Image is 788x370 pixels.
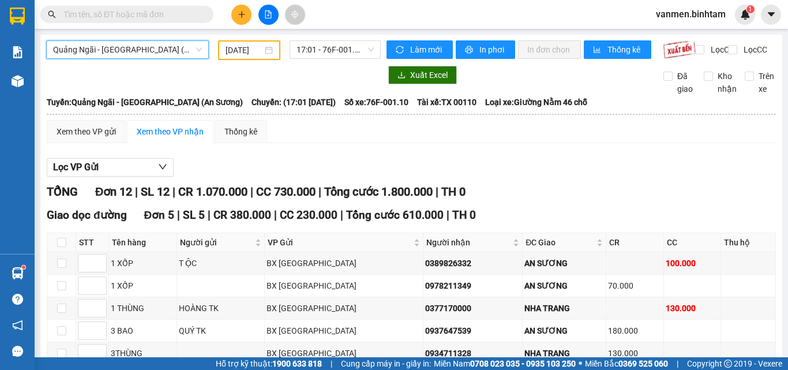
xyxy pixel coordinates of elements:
[272,359,322,368] strong: 1900 633 818
[252,96,336,109] span: Chuyến: (17:01 [DATE])
[340,208,343,222] span: |
[341,357,431,370] span: Cung cấp máy in - giấy in:
[208,208,211,222] span: |
[524,324,604,337] div: AN SƯƠNG
[585,357,668,370] span: Miền Bắc
[179,302,262,315] div: HOÀNG TK
[606,233,664,252] th: CR
[291,10,299,18] span: aim
[524,347,604,360] div: NHA TRANG
[179,324,262,337] div: QUÝ TK
[608,347,662,360] div: 130.000
[265,320,423,342] td: BX Quảng Ngãi
[12,75,24,87] img: warehouse-icon
[265,252,423,275] td: BX Quảng Ngãi
[518,40,581,59] button: In đơn chọn
[12,294,23,305] span: question-circle
[666,257,719,270] div: 100.000
[761,5,781,25] button: caret-down
[748,5,752,13] span: 1
[141,185,170,199] span: SL 12
[425,257,520,270] div: 0389826332
[12,46,24,58] img: solution-icon
[608,324,662,337] div: 180.000
[647,7,735,21] span: vanmen.binhtam
[387,40,453,59] button: syncLàm mới
[664,233,722,252] th: CC
[47,185,78,199] span: TỔNG
[746,5,755,13] sup: 1
[470,359,576,368] strong: 0708 023 035 - 0935 103 250
[721,233,776,252] th: Thu hộ
[280,208,337,222] span: CC 230.000
[10,8,25,25] img: logo-vxr
[485,96,587,109] span: Loại xe: Giường Nằm 46 chỗ
[673,70,697,95] span: Đã giao
[22,266,25,269] sup: 1
[285,5,305,25] button: aim
[57,125,116,138] div: Xem theo VP gửi
[754,70,779,95] span: Trên xe
[265,275,423,297] td: BX Quảng Ngãi
[265,342,423,365] td: BX Quảng Ngãi
[53,160,99,174] span: Lọc VP Gửi
[258,5,279,25] button: file-add
[231,5,252,25] button: plus
[264,10,272,18] span: file-add
[256,185,316,199] span: CC 730.000
[12,267,24,279] img: warehouse-icon
[465,46,475,55] span: printer
[713,70,741,95] span: Kho nhận
[224,125,257,138] div: Thống kê
[180,236,253,249] span: Người gửi
[109,233,177,252] th: Tên hàng
[410,43,444,56] span: Làm mới
[47,158,174,177] button: Lọc VP Gửi
[607,43,642,56] span: Thống kê
[267,302,421,315] div: BX [GEOGRAPHIC_DATA]
[177,208,180,222] span: |
[425,302,520,315] div: 0377170000
[53,41,202,58] span: Quảng Ngãi - Sài Gòn (An Sương)
[111,279,175,292] div: 1 XỐP
[666,302,719,315] div: 130.000
[396,46,406,55] span: sync
[331,357,332,370] span: |
[216,357,322,370] span: Hỗ trợ kỹ thuật:
[324,185,433,199] span: Tổng cước 1.800.000
[618,359,668,368] strong: 0369 525 060
[346,208,444,222] span: Tổng cước 610.000
[179,257,262,270] div: T ỘC
[766,9,776,20] span: caret-down
[265,297,423,320] td: BX Quảng Ngãi
[410,69,448,81] span: Xuất Excel
[238,10,246,18] span: plus
[446,208,449,222] span: |
[425,347,520,360] div: 0934711328
[63,8,200,21] input: Tìm tên, số ĐT hoặc mã đơn
[111,257,175,270] div: 1 XỐP
[434,357,576,370] span: Miền Nam
[183,208,205,222] span: SL 5
[274,208,277,222] span: |
[579,361,582,366] span: ⚪️
[584,40,651,59] button: bar-chartThống kê
[524,257,604,270] div: AN SƯƠNG
[111,324,175,337] div: 3 BAO
[250,185,253,199] span: |
[318,185,321,199] span: |
[267,279,421,292] div: BX [GEOGRAPHIC_DATA]
[441,185,466,199] span: TH 0
[137,125,204,138] div: Xem theo VP nhận
[397,71,406,80] span: download
[111,302,175,315] div: 1 THÙNG
[456,40,515,59] button: printerIn phơi
[76,233,109,252] th: STT
[593,46,603,55] span: bar-chart
[47,98,243,107] b: Tuyến: Quảng Ngãi - [GEOGRAPHIC_DATA] (An Sương)
[479,43,506,56] span: In phơi
[452,208,476,222] span: TH 0
[740,9,751,20] img: icon-new-feature
[226,44,262,57] input: 12/08/2025
[426,236,511,249] span: Người nhận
